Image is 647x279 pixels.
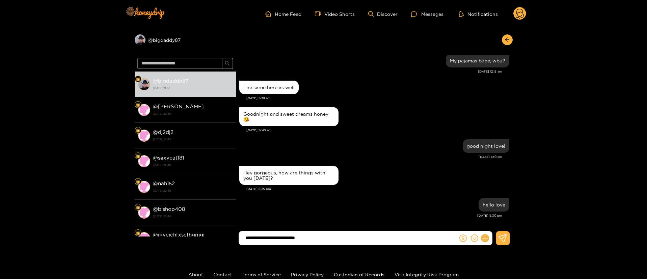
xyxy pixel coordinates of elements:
[239,213,502,218] div: [DATE] 9:30 pm
[153,78,188,84] strong: @ bigdaddy87
[136,103,140,107] img: Fan Level
[153,136,233,142] strong: [DATE] 22:40
[246,96,509,101] div: [DATE] 12:18 am
[239,69,502,74] div: [DATE] 12:15 am
[239,107,339,126] div: Aug. 28, 12:43 am
[395,272,459,277] a: Visa Integrity Risk Program
[153,85,233,91] strong: [DATE] 21:30
[138,181,150,193] img: conversation
[457,10,500,17] button: Notifications
[239,166,339,185] div: Aug. 28, 8:25 pm
[136,231,140,235] img: Fan Level
[136,154,140,158] img: Fan Level
[463,139,509,153] div: Aug. 28, 1:40 am
[153,180,175,186] strong: @ nah152
[502,34,513,45] button: arrow-left
[153,232,205,238] strong: @ jgvcjchfxscfhgmgj
[239,81,299,94] div: Aug. 28, 12:18 am
[136,77,140,81] img: Fan Level
[291,272,324,277] a: Privacy Policy
[153,104,204,109] strong: @ [PERSON_NAME]
[138,232,150,244] img: conversation
[265,11,301,17] a: Home Feed
[334,272,384,277] a: Custodian of Records
[138,104,150,116] img: conversation
[243,85,295,90] div: The same here as well
[225,61,230,66] span: search
[153,129,173,135] strong: @ dj2dj2
[243,111,334,122] div: Goodnight and sweet dreams honey 😘
[136,205,140,210] img: Fan Level
[315,11,324,17] span: video-camera
[138,130,150,142] img: conversation
[153,188,233,194] strong: [DATE] 22:40
[135,34,236,45] div: @bigdaddy87
[483,202,505,207] div: hello love
[138,78,150,90] img: conversation
[246,128,509,133] div: [DATE] 12:43 am
[411,10,443,18] div: Messages
[467,143,505,149] div: good night love!
[239,155,502,159] div: [DATE] 1:40 am
[368,11,398,17] a: Discover
[153,155,184,161] strong: @ sexycat181
[153,111,233,117] strong: [DATE] 22:40
[246,187,509,191] div: [DATE] 8:25 pm
[138,206,150,219] img: conversation
[315,11,355,17] a: Video Shorts
[213,272,232,277] a: Contact
[479,198,509,212] div: Aug. 28, 9:30 pm
[243,170,334,181] div: Hey gorgeous, how are things with you [DATE]?
[505,37,510,43] span: arrow-left
[265,11,275,17] span: home
[153,162,233,168] strong: [DATE] 22:40
[458,233,468,243] button: dollar
[188,272,203,277] a: About
[450,58,505,63] div: My pajamas babe, wbu?
[136,129,140,133] img: Fan Level
[222,58,233,69] button: search
[459,234,467,242] span: dollar
[471,234,478,242] span: smile
[138,155,150,167] img: conversation
[136,180,140,184] img: Fan Level
[242,272,281,277] a: Terms of Service
[446,54,509,67] div: Aug. 28, 12:15 am
[153,206,185,212] strong: @ bishop408
[153,213,233,219] strong: [DATE] 22:40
